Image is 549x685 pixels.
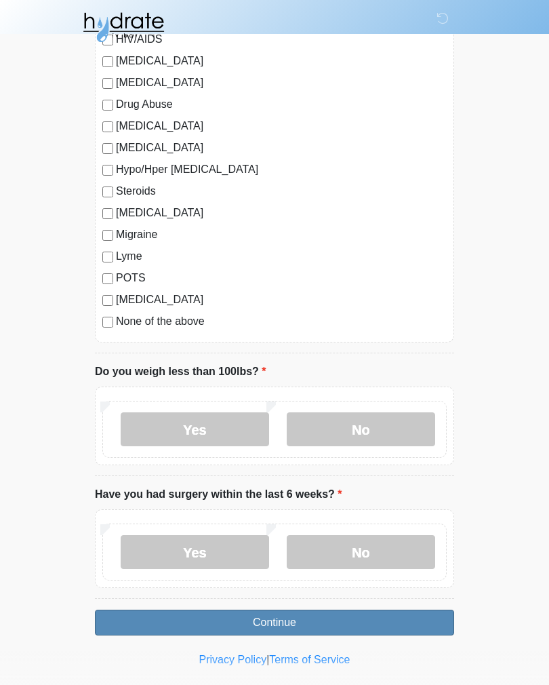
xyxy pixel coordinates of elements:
input: [MEDICAL_DATA] [102,143,113,154]
label: Do you weigh less than 100lbs? [95,364,266,380]
label: [MEDICAL_DATA] [116,75,447,91]
input: Lyme [102,252,113,262]
label: No [287,412,435,446]
input: [MEDICAL_DATA] [102,56,113,67]
a: | [266,654,269,665]
input: [MEDICAL_DATA] [102,121,113,132]
label: Yes [121,535,269,569]
button: Continue [95,610,454,635]
label: POTS [116,270,447,286]
label: [MEDICAL_DATA] [116,53,447,69]
input: [MEDICAL_DATA] [102,78,113,89]
input: Migraine [102,230,113,241]
label: Lyme [116,248,447,265]
label: Migraine [116,227,447,243]
input: Hypo/Hper [MEDICAL_DATA] [102,165,113,176]
img: Hydrate IV Bar - Fort Collins Logo [81,10,165,44]
label: No [287,535,435,569]
input: None of the above [102,317,113,328]
label: Drug Abuse [116,96,447,113]
label: Have you had surgery within the last 6 weeks? [95,486,342,503]
input: [MEDICAL_DATA] [102,295,113,306]
label: [MEDICAL_DATA] [116,292,447,308]
label: None of the above [116,313,447,330]
label: [MEDICAL_DATA] [116,205,447,221]
a: Privacy Policy [199,654,267,665]
label: Hypo/Hper [MEDICAL_DATA] [116,161,447,178]
input: [MEDICAL_DATA] [102,208,113,219]
input: Steroids [102,187,113,197]
label: Steroids [116,183,447,199]
label: [MEDICAL_DATA] [116,118,447,134]
a: Terms of Service [269,654,350,665]
label: [MEDICAL_DATA] [116,140,447,156]
input: POTS [102,273,113,284]
input: Drug Abuse [102,100,113,111]
label: Yes [121,412,269,446]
